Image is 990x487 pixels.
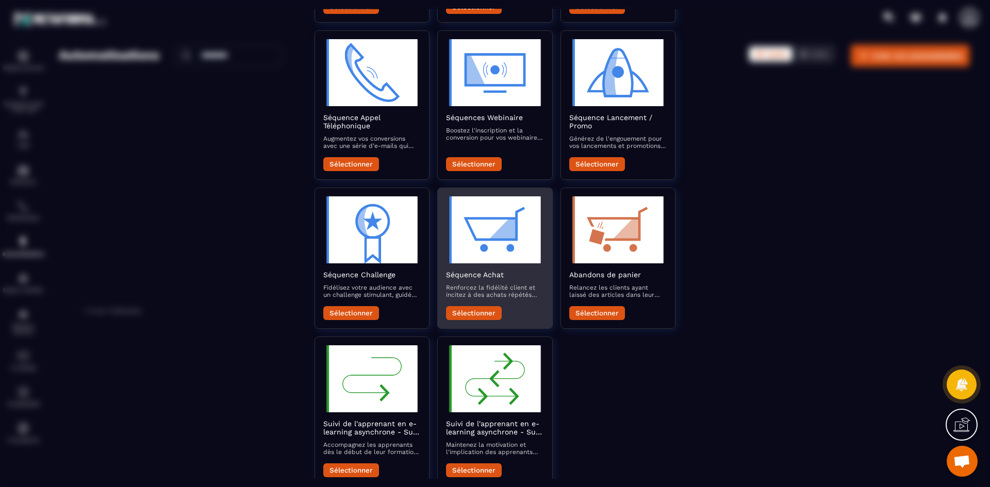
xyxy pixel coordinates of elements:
button: Sélectionner [323,157,379,171]
a: Ouvrir le chat [947,446,978,477]
img: automation-objective-icon [323,345,421,412]
button: Sélectionner [569,306,625,320]
h2: Séquence Achat [446,270,543,278]
button: Sélectionner [323,463,379,477]
h2: Abandons de panier [569,270,667,278]
p: Augmentez vos conversions avec une série d’e-mails qui préparent et suivent vos appels commerciaux [323,135,421,149]
h2: Séquence Appel Téléphonique [323,113,421,129]
img: automation-objective-icon [446,39,543,106]
p: Renforcez la fidélité client et incitez à des achats répétés avec des e-mails post-achat qui valo... [446,283,543,298]
p: Maintenez la motivation et l'implication des apprenants avec des e-mails réguliers pendant leur p... [446,441,543,455]
img: automation-objective-icon [323,196,421,263]
img: automation-objective-icon [569,196,667,263]
img: automation-objective-icon [446,345,543,412]
p: Relancez les clients ayant laissé des articles dans leur panier avec une séquence d'emails rappel... [569,283,667,298]
img: automation-objective-icon [569,39,667,106]
img: automation-objective-icon [446,196,543,263]
button: Sélectionner [446,463,502,477]
button: Sélectionner [446,157,502,171]
img: automation-objective-icon [323,39,421,106]
h2: Séquences Webinaire [446,113,543,121]
button: Sélectionner [569,157,625,171]
p: Accompagnez les apprenants dès le début de leur formation en e-learning asynchrone pour assurer u... [323,441,421,455]
p: Boostez l'inscription et la conversion pour vos webinaires avec des e-mails qui informent, rappel... [446,126,543,141]
h2: Séquence Lancement / Promo [569,113,667,129]
p: Fidélisez votre audience avec un challenge stimulant, guidé par des e-mails encourageants et éduc... [323,283,421,298]
h2: Séquence Challenge [323,270,421,278]
h2: Suivi de l'apprenant en e-learning asynchrone - Suivi du démarrage [323,419,421,435]
button: Sélectionner [323,306,379,320]
h2: Suivi de l'apprenant en e-learning asynchrone - Suivi en cours de formation [446,419,543,435]
p: Générez de l'engouement pour vos lancements et promotions avec une séquence d’e-mails captivante ... [569,135,667,149]
button: Sélectionner [446,306,502,320]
